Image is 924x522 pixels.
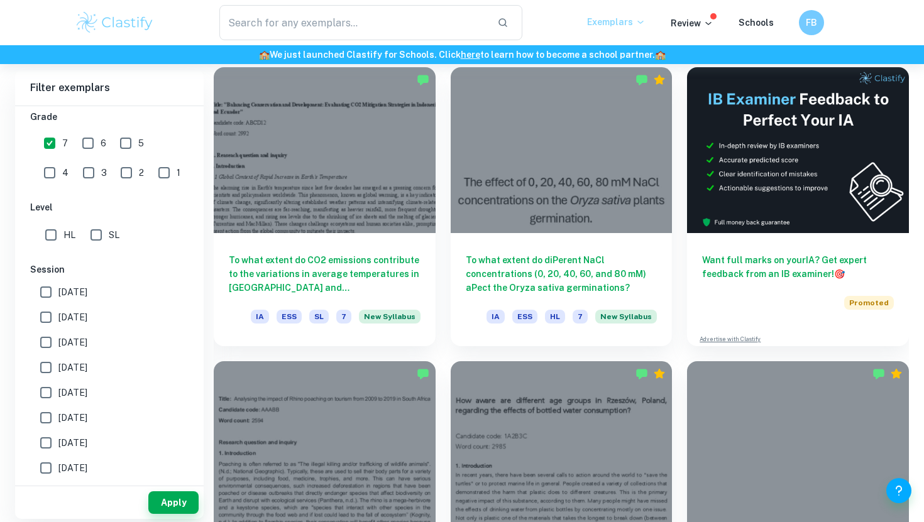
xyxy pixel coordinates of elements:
[336,310,351,324] span: 7
[309,310,329,324] span: SL
[545,310,565,324] span: HL
[63,228,75,242] span: HL
[417,73,429,86] img: Marked
[359,310,421,331] div: Starting from the May 2026 session, the ESS IA requirements have changed. We created this exempla...
[890,367,903,380] div: Premium
[844,296,894,310] span: Promoted
[75,10,155,35] img: Clastify logo
[805,16,819,30] h6: FB
[872,367,885,380] img: Marked
[635,367,648,380] img: Marked
[700,335,761,344] a: Advertise with Clastify
[58,461,87,475] span: [DATE]
[101,136,106,150] span: 6
[635,73,648,86] img: Marked
[30,110,189,124] h6: Grade
[587,15,646,29] p: Exemplars
[58,285,87,299] span: [DATE]
[177,166,180,180] span: 1
[58,310,87,324] span: [DATE]
[3,48,921,62] h6: We just launched Clastify for Schools. Click to learn how to become a school partner.
[595,310,657,324] span: New Syllabus
[886,478,911,503] button: Help and Feedback
[58,436,87,450] span: [DATE]
[653,73,666,86] div: Premium
[15,70,204,106] h6: Filter exemplars
[687,67,909,346] a: Want full marks on yourIA? Get expert feedback from an IB examiner!PromotedAdvertise with Clastify
[219,5,487,40] input: Search for any exemplars...
[466,253,657,295] h6: To what extent do diPerent NaCl concentrations (0, 20, 40, 60, and 80 mM) aPect the Oryza sativa ...
[687,67,909,233] img: Thumbnail
[655,50,666,60] span: 🏫
[487,310,505,324] span: IA
[702,253,894,281] h6: Want full marks on your IA ? Get expert feedback from an IB examiner!
[512,310,537,324] span: ESS
[62,166,69,180] span: 4
[109,228,119,242] span: SL
[259,50,270,60] span: 🏫
[834,269,845,279] span: 🎯
[277,310,302,324] span: ESS
[595,310,657,331] div: Starting from the May 2026 session, the ESS IA requirements have changed. We created this exempla...
[799,10,824,35] button: FB
[58,335,87,349] span: [DATE]
[148,491,199,514] button: Apply
[30,200,189,214] h6: Level
[229,253,421,295] h6: To what extent do CO2 emissions contribute to the variations in average temperatures in [GEOGRAPH...
[138,136,144,150] span: 5
[251,310,269,324] span: IA
[214,67,436,346] a: To what extent do CO2 emissions contribute to the variations in average temperatures in [GEOGRAPH...
[739,18,774,28] a: Schools
[461,50,480,60] a: here
[653,367,666,380] div: Premium
[58,386,87,400] span: [DATE]
[139,166,144,180] span: 2
[58,361,87,374] span: [DATE]
[101,166,107,180] span: 3
[671,16,713,30] p: Review
[58,411,87,425] span: [DATE]
[573,310,588,324] span: 7
[62,136,68,150] span: 7
[451,67,673,346] a: To what extent do diPerent NaCl concentrations (0, 20, 40, 60, and 80 mM) aPect the Oryza sativa ...
[417,367,429,380] img: Marked
[359,310,421,324] span: New Syllabus
[30,263,189,276] h6: Session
